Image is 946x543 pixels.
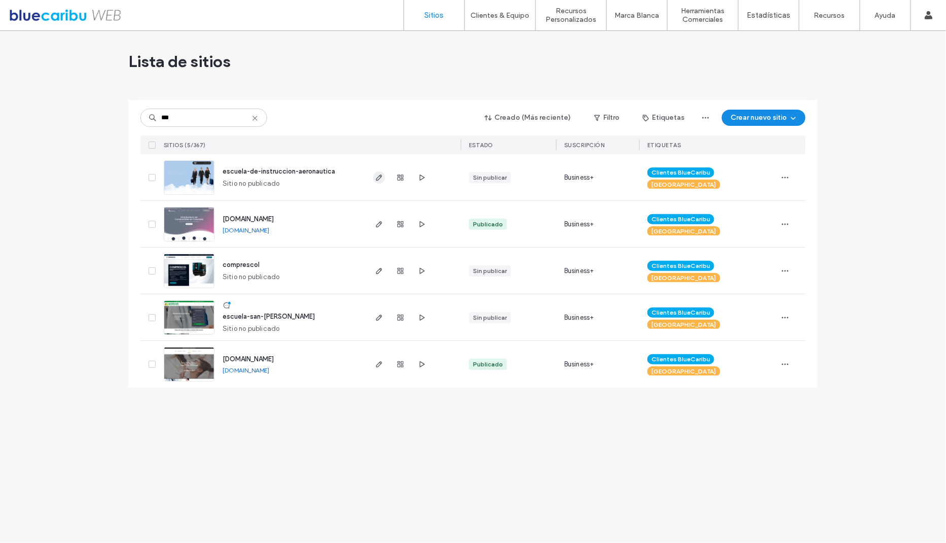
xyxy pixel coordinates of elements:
div: Sin publicar [473,313,507,322]
a: [DOMAIN_NAME] [223,226,269,234]
div: Sin publicar [473,173,507,182]
label: Clientes & Equipo [471,11,530,20]
button: Etiquetas [634,110,694,126]
span: Sitio no publicado [223,179,280,189]
label: Ayuda [875,11,896,20]
div: Publicado [473,220,503,229]
label: Estadísticas [747,11,791,20]
span: Ayuda [22,7,50,16]
label: Herramientas Comerciales [668,7,738,24]
span: SITIOS (5/367) [164,142,206,149]
span: [GEOGRAPHIC_DATA] [651,320,716,329]
span: Clientes BlueCaribu [651,355,710,364]
a: escuela-san-[PERSON_NAME] [223,313,315,320]
button: Filtro [584,110,630,126]
div: Sin publicar [473,266,507,276]
span: ESTADO [469,142,493,149]
span: Business+ [564,313,594,323]
label: Recursos [814,11,845,20]
button: Crear nuevo sitio [722,110,806,126]
a: [DOMAIN_NAME] [223,215,274,223]
span: Sitio no publicado [223,272,280,282]
span: [GEOGRAPHIC_DATA] [651,180,716,189]
span: Clientes BlueCaribu [651,215,710,224]
span: Clientes BlueCaribu [651,168,710,177]
span: Sitio no publicado [223,324,280,334]
label: Sitios [425,11,444,20]
span: Business+ [564,266,594,276]
span: Business+ [564,173,594,183]
span: ETIQUETAS [647,142,681,149]
span: Clientes BlueCaribu [651,261,710,270]
span: [GEOGRAPHIC_DATA] [651,274,716,283]
span: [GEOGRAPHIC_DATA] [651,227,716,236]
span: Business+ [564,359,594,369]
a: [DOMAIN_NAME] [223,355,274,363]
span: [GEOGRAPHIC_DATA] [651,367,716,376]
button: Creado (Más reciente) [476,110,580,126]
a: [DOMAIN_NAME] [223,366,269,374]
label: Marca Blanca [615,11,660,20]
label: Recursos Personalizados [536,7,606,24]
span: Suscripción [564,142,605,149]
span: Clientes BlueCaribu [651,308,710,317]
span: Business+ [564,219,594,229]
span: Lista de sitios [128,51,231,72]
div: Publicado [473,360,503,369]
a: comprescol [223,261,260,268]
a: escuela-de-instruccion-aeronautica [223,167,335,175]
